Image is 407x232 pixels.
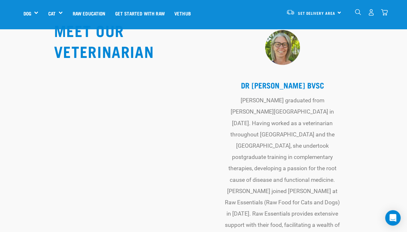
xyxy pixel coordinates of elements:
a: Dog [23,10,31,17]
img: van-moving.png [286,9,295,15]
a: Get started with Raw [110,0,170,26]
a: Raw Education [68,0,110,26]
span: Set Delivery Area [298,12,335,14]
a: Vethub [170,0,196,26]
h2: MEET OUR VETERINARIAN [54,20,187,61]
a: Cat [48,10,55,17]
div: Open Intercom Messenger [385,210,401,226]
img: home-icon@2x.png [381,9,388,16]
img: home-icon-1@2x.png [355,9,361,15]
img: user.png [368,9,375,16]
h5: DR [PERSON_NAME] BVSc [225,81,340,89]
img: rebecca.png [250,28,315,67]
